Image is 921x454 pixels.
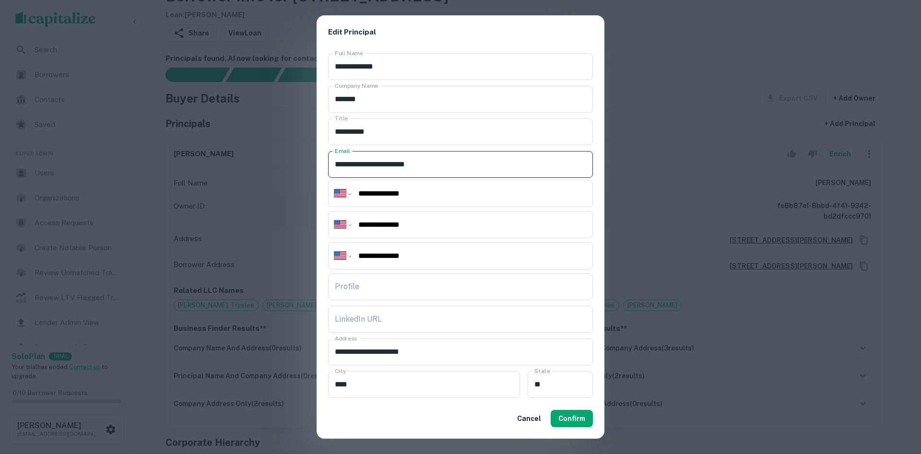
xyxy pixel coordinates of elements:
[335,49,363,57] label: Full Name
[513,410,545,427] button: Cancel
[534,367,550,375] label: State
[335,334,357,342] label: Address
[551,410,593,427] button: Confirm
[317,15,604,49] h2: Edit Principal
[335,114,348,122] label: Title
[873,377,921,423] iframe: Chat Widget
[335,367,346,375] label: City
[335,81,378,90] label: Company Name
[335,147,350,155] label: Email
